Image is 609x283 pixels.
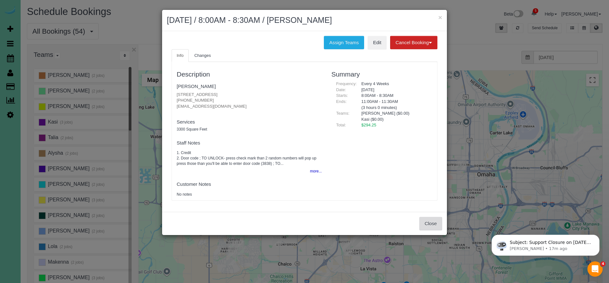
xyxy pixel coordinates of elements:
span: Starts: [336,93,348,98]
iframe: Intercom live chat [587,261,603,277]
button: Cancel Booking [390,36,437,49]
a: Edit [368,36,387,49]
button: more... [306,167,322,176]
span: Frequency: [336,81,357,86]
h5: 3300 Square Feet [177,127,322,131]
span: Total: [336,123,346,127]
iframe: Intercom notifications message [482,221,609,266]
h2: [DATE] / 8:00AM - 8:30AM / [PERSON_NAME] [167,15,442,26]
pre: No notes [177,192,322,197]
span: Changes [194,53,211,58]
li: [PERSON_NAME] ($0.00) [361,111,428,117]
a: Changes [189,49,216,62]
button: × [438,14,442,21]
span: $294.25 [361,123,376,127]
div: [DATE] [357,87,432,93]
a: Info [172,49,189,62]
span: Info [177,53,184,58]
span: Ends: [336,99,347,104]
button: Assign Teams [324,36,364,49]
button: Close [419,217,442,230]
div: Every 4 Weeks [357,81,432,87]
h3: Summary [331,71,432,78]
span: Date: [336,87,346,92]
h4: Services [177,119,322,125]
li: Kasi ($0.00) [361,117,428,123]
div: 8:00AM - 8:30AM [357,93,432,99]
span: 4 [600,261,606,266]
span: Teams: [336,111,350,116]
a: [PERSON_NAME] [177,84,216,89]
div: 11:00AM - 11:30AM (3 hours 0 minutes) [357,99,432,111]
h3: Description [177,71,322,78]
pre: 1. Credit 2. Door code ; TO UNLOCK- press check mark than 2 random numbers will pop up press thos... [177,150,322,166]
h4: Customer Notes [177,182,322,187]
h4: Staff Notes [177,140,322,146]
p: [STREET_ADDRESS] [PHONE_NUMBER] [EMAIL_ADDRESS][DOMAIN_NAME] [177,92,322,110]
